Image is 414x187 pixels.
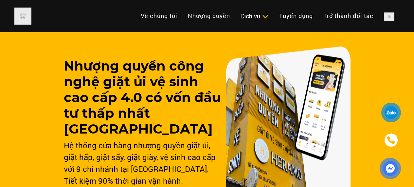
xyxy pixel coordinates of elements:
[382,131,400,149] a: phone-icon
[135,9,183,23] a: Về chúng tôi
[318,9,379,23] a: Trở thành đối tác
[64,58,221,137] h3: Nhượng quyền công nghệ giặt ủi vệ sinh cao cấp 4.0 có vốn đầu tư thấp nhất [GEOGRAPHIC_DATA]
[274,9,318,23] a: Tuyển dụng
[183,9,235,23] a: Nhượng quyền
[241,12,269,21] div: Dịch vụ
[262,13,269,20] img: subToggleIcon
[387,136,395,144] img: phone-icon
